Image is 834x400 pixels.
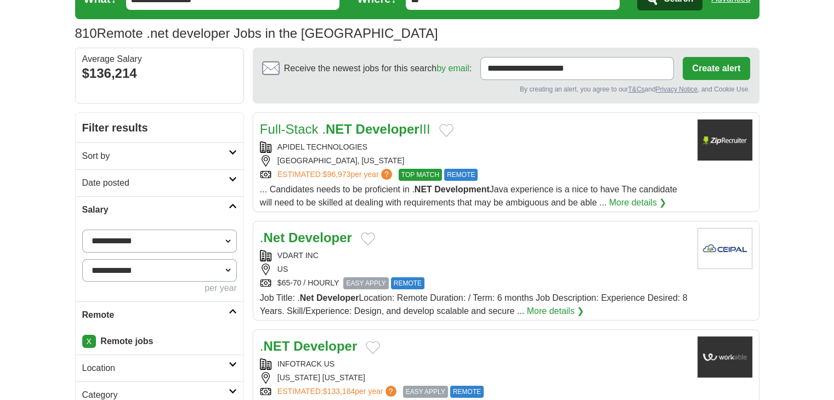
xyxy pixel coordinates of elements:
a: Full-Stack .NET DeveloperIII [260,122,430,136]
span: $133,184 [323,387,355,396]
span: EASY APPLY [343,277,388,289]
strong: Developer [316,293,359,302]
span: 810 [75,24,97,43]
img: Company logo [697,228,752,269]
a: More details ❯ [609,196,667,209]
h1: Remote .net developer Jobs in the [GEOGRAPHIC_DATA] [75,26,438,41]
strong: Net [263,230,285,245]
a: by email [436,64,469,73]
h2: Salary [82,203,229,216]
a: X [82,335,96,348]
a: Salary [76,196,243,223]
img: Company logo [697,336,752,378]
h2: Date posted [82,176,229,190]
div: VDART INC [260,250,689,261]
div: [GEOGRAPHIC_DATA], [US_STATE] [260,155,689,167]
span: Job Title: . Location: Remote Duration: / Term: 6 months Job Description: Experience Desired: 8 Y... [260,293,688,316]
div: INFOTRACK US [260,358,689,370]
button: Create alert [683,57,750,80]
a: .NET Developer [260,339,357,353]
strong: Developer [293,339,357,353]
img: Apidel Technologies logo [697,119,752,161]
h2: Remote [82,308,229,322]
span: ... Candidates needs to be proficient in . Java experience is a nice to have The candidate will n... [260,185,677,207]
a: APIDEL TECHNOLOGIES [277,142,367,151]
a: ESTIMATED:$133,184per year? [277,386,399,398]
span: Receive the newest jobs for this search : [284,62,472,75]
span: ? [385,386,396,397]
span: REMOTE [391,277,424,289]
strong: Development [434,185,489,194]
span: ? [381,169,392,180]
a: Date posted [76,169,243,196]
strong: Net [300,293,314,302]
h2: Filter results [76,113,243,142]
a: Location [76,355,243,381]
button: Add to favorite jobs [439,124,453,137]
div: $65-70 / HOURLY [260,277,689,289]
h2: Location [82,362,229,375]
strong: NET [415,185,432,194]
div: Average Salary [82,55,237,64]
div: per year [82,282,237,295]
h2: Sort by [82,150,229,163]
span: REMOTE [444,169,478,181]
a: ESTIMATED:$96,973per year? [277,169,394,181]
div: [US_STATE] [US_STATE] [260,372,689,384]
strong: Developer [288,230,352,245]
span: REMOTE [450,386,484,398]
a: Remote [76,301,243,328]
div: $136,214 [82,64,237,83]
strong: Remote jobs [100,336,153,346]
a: T&Cs [628,85,644,93]
a: Privacy Notice [655,85,697,93]
a: More details ❯ [527,305,585,318]
button: Add to favorite jobs [361,232,375,245]
span: TOP MATCH [399,169,442,181]
div: By creating an alert, you agree to our and , and Cookie Use. [262,84,750,94]
strong: Developer [356,122,419,136]
strong: NET [263,339,290,353]
div: US [260,264,689,275]
strong: NET [326,122,352,136]
a: .Net Developer [260,230,352,245]
a: Sort by [76,142,243,169]
button: Add to favorite jobs [366,341,380,354]
span: $96,973 [323,170,351,179]
span: EASY APPLY [403,386,448,398]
